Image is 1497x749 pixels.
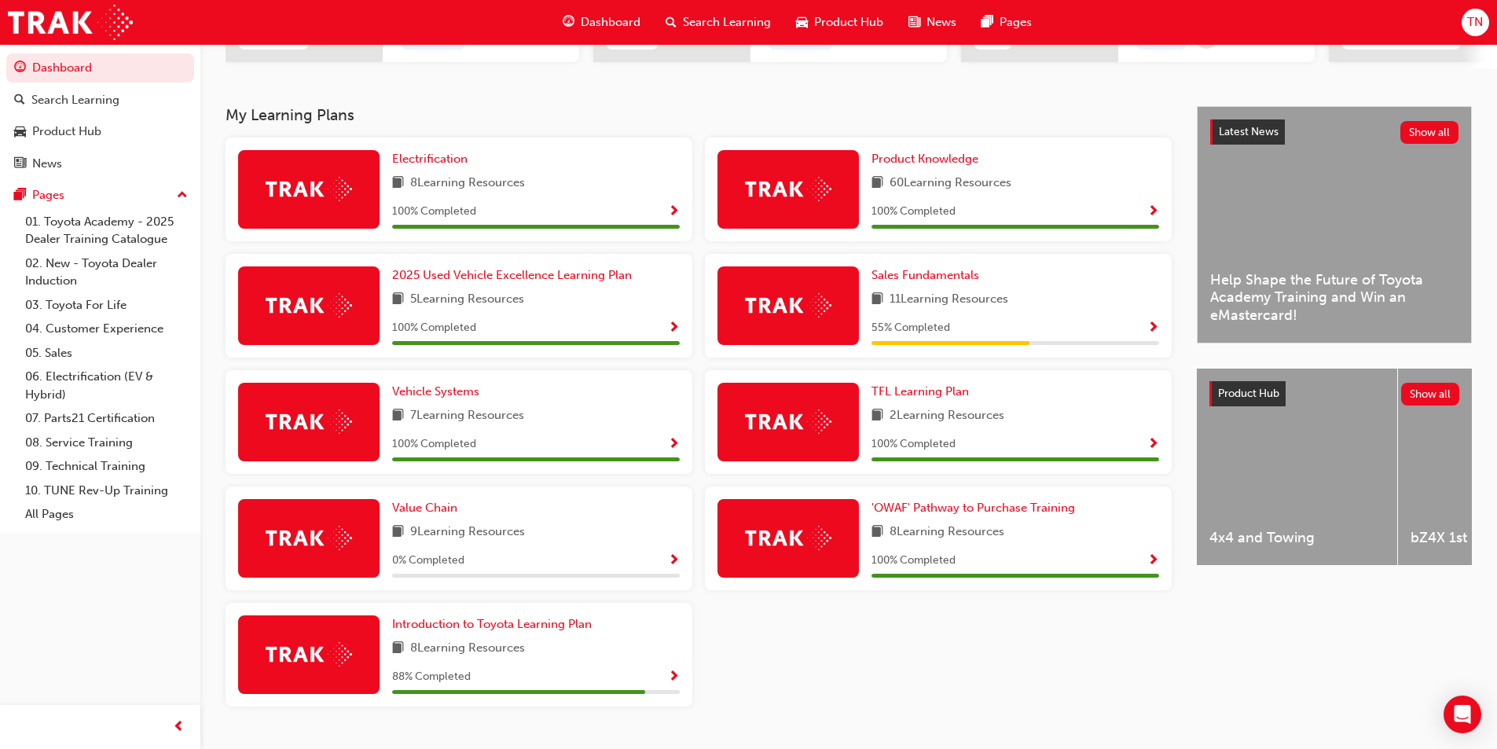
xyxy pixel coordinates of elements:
span: 5 Learning Resources [410,290,524,310]
button: Pages [6,181,194,210]
button: Show Progress [1147,202,1159,222]
a: Electrification [392,150,474,168]
button: Show Progress [1147,318,1159,338]
button: Show all [1401,383,1460,406]
span: Product Knowledge [871,152,978,166]
span: book-icon [871,174,883,193]
span: TFL Learning Plan [871,384,969,398]
a: Latest NewsShow all [1210,119,1458,145]
a: 07. Parts21 Certification [19,406,194,431]
a: pages-iconPages [969,6,1044,39]
div: Pages [32,186,64,204]
span: 7 Learning Resources [410,406,524,426]
span: 100 % Completed [871,552,956,570]
span: pages-icon [14,189,26,203]
span: News [926,13,956,31]
a: 09. Technical Training [19,454,194,479]
span: 8 Learning Resources [410,174,525,193]
span: Show Progress [1147,554,1159,568]
span: book-icon [392,523,404,542]
span: Latest News [1219,125,1279,138]
a: TFL Learning Plan [871,383,975,401]
span: book-icon [871,523,883,542]
button: DashboardSearch LearningProduct HubNews [6,50,194,181]
span: up-icon [177,185,188,206]
a: 01. Toyota Academy - 2025 Dealer Training Catalogue [19,210,194,252]
span: 55 % Completed [871,319,950,337]
a: news-iconNews [896,6,969,39]
a: guage-iconDashboard [550,6,653,39]
span: 100 % Completed [392,203,476,221]
div: Product Hub [32,123,101,141]
a: All Pages [19,502,194,527]
span: Product Hub [814,13,883,31]
span: Value Chain [392,501,457,515]
span: 100 % Completed [392,435,476,453]
img: Trak [745,526,831,550]
span: 4x4 and Towing [1209,529,1385,547]
a: Product HubShow all [1209,381,1459,406]
span: Show Progress [1147,205,1159,219]
button: Show Progress [1147,551,1159,571]
a: Value Chain [392,499,464,517]
span: 100 % Completed [392,319,476,337]
img: Trak [266,409,352,434]
button: Show Progress [668,667,680,687]
button: Show Progress [668,318,680,338]
span: book-icon [392,406,404,426]
img: Trak [745,409,831,434]
img: Trak [745,177,831,201]
span: car-icon [796,13,808,32]
span: Introduction to Toyota Learning Plan [392,617,592,631]
a: Trak [8,5,133,40]
a: Sales Fundamentals [871,266,985,285]
span: book-icon [392,290,404,310]
img: Trak [266,293,352,318]
img: Trak [266,177,352,201]
a: 2025 Used Vehicle Excellence Learning Plan [392,266,638,285]
a: 4x4 and Towing [1197,369,1397,565]
button: Show Progress [1147,435,1159,454]
span: prev-icon [173,718,185,737]
span: Electrification [392,152,468,166]
span: guage-icon [14,61,26,75]
span: search-icon [14,94,25,108]
a: 05. Sales [19,341,194,365]
a: 04. Customer Experience [19,317,194,341]
span: 100 % Completed [871,435,956,453]
span: book-icon [871,406,883,426]
button: Show Progress [668,551,680,571]
img: Trak [266,526,352,550]
span: Product Hub [1218,387,1279,400]
a: 08. Service Training [19,431,194,455]
div: News [32,155,62,173]
span: book-icon [392,174,404,193]
a: Introduction to Toyota Learning Plan [392,615,598,633]
a: Latest NewsShow allHelp Shape the Future of Toyota Academy Training and Win an eMastercard! [1197,106,1472,343]
span: guage-icon [563,13,574,32]
a: 'OWAF' Pathway to Purchase Training [871,499,1081,517]
span: news-icon [908,13,920,32]
span: 100 % Completed [871,203,956,221]
a: Search Learning [6,86,194,115]
a: Product Knowledge [871,150,985,168]
span: pages-icon [981,13,993,32]
a: 02. New - Toyota Dealer Induction [19,252,194,293]
span: Show Progress [668,670,680,685]
span: 8 Learning Resources [890,523,1004,542]
span: Sales Fundamentals [871,268,979,282]
span: book-icon [871,290,883,310]
span: Search Learning [683,13,771,31]
span: Show Progress [668,205,680,219]
span: 2 Learning Resources [890,406,1004,426]
button: Show all [1400,121,1459,144]
span: 60 Learning Resources [890,174,1011,193]
a: Vehicle Systems [392,383,486,401]
span: Show Progress [668,554,680,568]
button: Show Progress [668,202,680,222]
span: TN [1467,13,1483,31]
span: Pages [1000,13,1032,31]
img: Trak [266,642,352,666]
span: 'OWAF' Pathway to Purchase Training [871,501,1075,515]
